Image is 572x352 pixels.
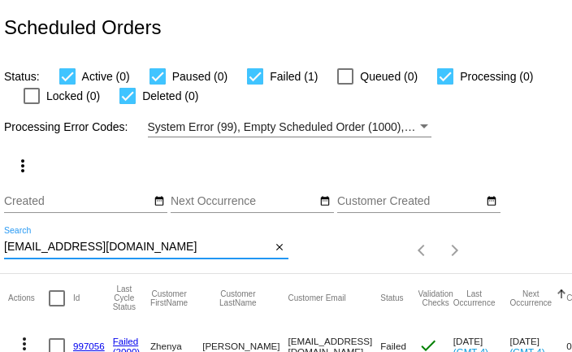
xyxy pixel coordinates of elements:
[274,241,285,254] mat-icon: close
[360,67,418,86] span: Queued (0)
[486,195,497,208] mat-icon: date_range
[4,120,128,133] span: Processing Error Codes:
[453,289,496,307] button: Change sorting for LastOccurrenceUtc
[4,16,161,39] h2: Scheduled Orders
[154,195,165,208] mat-icon: date_range
[271,239,288,256] button: Clear
[8,274,49,323] mat-header-cell: Actions
[380,341,406,351] span: Failed
[319,195,331,208] mat-icon: date_range
[439,234,471,267] button: Next page
[380,293,403,303] button: Change sorting for Status
[4,195,150,208] input: Created
[113,336,139,346] a: Failed
[288,293,346,303] button: Change sorting for CustomerEmail
[13,156,32,176] mat-icon: more_vert
[82,67,130,86] span: Active (0)
[270,67,318,86] span: Failed (1)
[171,195,317,208] input: Next Occurrence
[142,86,198,106] span: Deleted (0)
[460,67,533,86] span: Processing (0)
[4,241,271,254] input: Search
[46,86,100,106] span: Locked (0)
[406,234,439,267] button: Previous page
[4,70,40,83] span: Status:
[148,117,432,137] mat-select: Filter by Processing Error Codes
[73,341,105,351] a: 997056
[150,289,188,307] button: Change sorting for CustomerFirstName
[418,274,453,323] mat-header-cell: Validation Checks
[509,289,552,307] button: Change sorting for NextOccurrenceUtc
[172,67,227,86] span: Paused (0)
[113,285,136,311] button: Change sorting for LastProcessingCycleId
[337,195,483,208] input: Customer Created
[202,289,273,307] button: Change sorting for CustomerLastName
[73,293,80,303] button: Change sorting for Id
